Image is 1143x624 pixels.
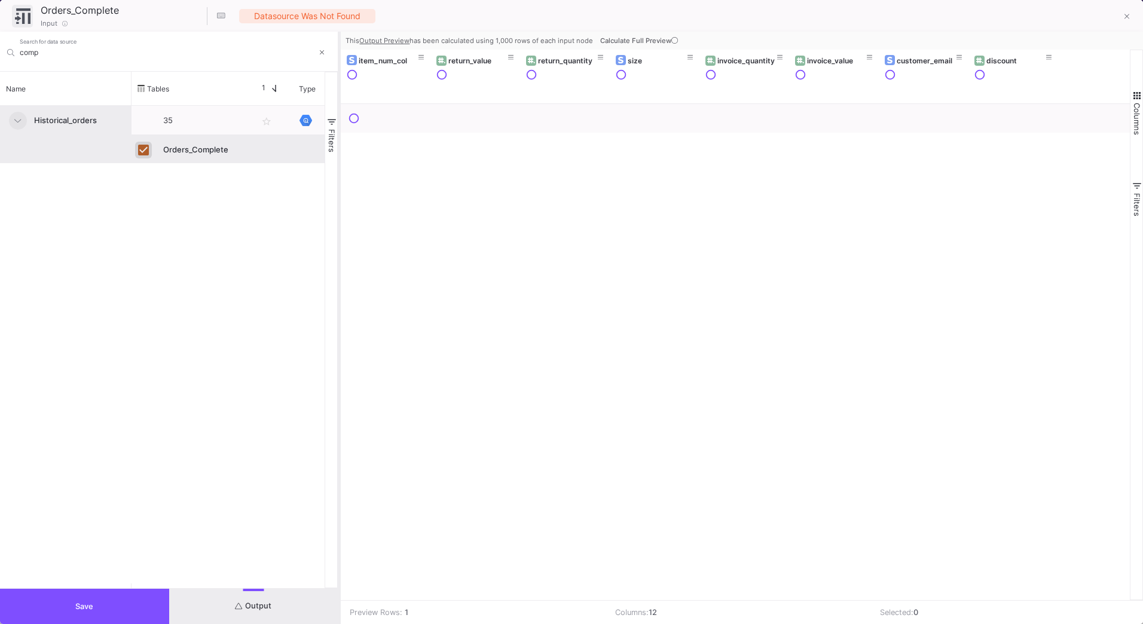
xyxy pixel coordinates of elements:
[299,84,316,93] span: Type
[20,48,313,57] input: Search for name, tables, ...
[359,36,409,45] u: Output Preview
[209,4,233,28] button: Hotkeys List
[235,601,271,610] span: Output
[147,84,169,93] span: Tables
[239,9,375,23] div: Datasource was not found
[299,114,312,127] img: [Legacy] Google BigQuery
[897,56,956,65] div: customer_email
[1132,193,1142,216] span: Filters
[346,36,595,45] div: This has been calculated using 1,000 rows of each input node
[359,56,418,65] div: item_num_col
[257,83,265,94] span: 1
[871,601,1136,624] td: Selected:
[405,607,408,618] b: 1
[15,8,30,24] img: input-ui.svg
[649,608,657,617] b: 12
[1132,103,1142,135] span: Columns
[163,106,245,134] p: 35
[132,134,825,163] div: Press SPACE to deselect this row.
[986,56,1046,65] div: discount
[327,129,337,152] span: Filters
[6,84,26,93] span: Name
[448,56,508,65] div: return_value
[598,32,683,50] button: Calculate Full Preview
[606,601,871,624] td: Columns:
[807,56,866,65] div: invoice_value
[41,19,57,28] span: Input
[717,56,777,65] div: invoice_quantity
[538,56,597,65] div: return_quantity
[38,2,205,18] input: Node Title...
[600,36,680,45] span: Calculate Full Preview
[350,607,402,618] div: Preview Rows:
[27,106,125,134] span: Historical_orders
[628,56,687,65] div: size
[75,602,93,611] span: Save
[163,136,245,164] div: Orders_Complete
[913,608,918,617] b: 0
[169,589,338,624] button: Output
